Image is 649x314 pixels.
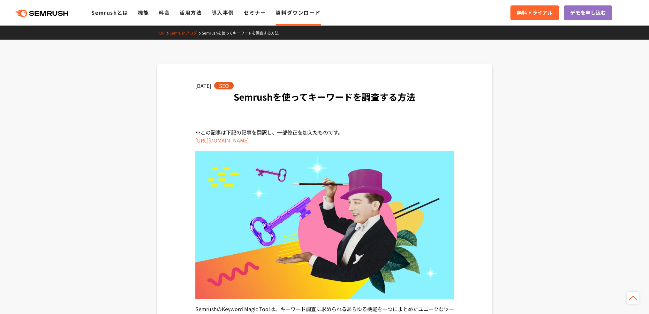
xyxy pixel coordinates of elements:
a: Semrushを使ってキーワードを調査する方法 [202,30,283,35]
div: ※この記事は下記の記事を翻訳し、一部修正を加えたものです。 [195,128,454,145]
iframe: X Post Button [384,111,409,117]
span: 無料トライアル [517,9,553,17]
iframe: Help widget launcher [592,289,642,307]
a: 料金 [159,9,170,16]
a: Semrushとは [91,9,128,16]
a: 活用方法 [179,9,202,16]
a: 機能 [138,9,149,16]
a: [URL][DOMAIN_NAME] [195,136,249,144]
span: [DATE] [195,82,211,89]
a: 無料トライアル [510,5,559,20]
a: デモを申し込む [564,5,612,20]
a: TOP [157,30,170,35]
a: 資料ダウンロード [275,9,321,16]
a: Semrushブログ [170,30,202,35]
h1: Semrushを使ってキーワードを調査する方法 [195,90,454,104]
a: 導入事例 [212,9,234,16]
span: デモを申し込む [570,9,606,17]
span: SEO [214,82,234,89]
a: セミナー [244,9,266,16]
iframe: fb:share_button Facebook Social Plugin [415,111,448,117]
